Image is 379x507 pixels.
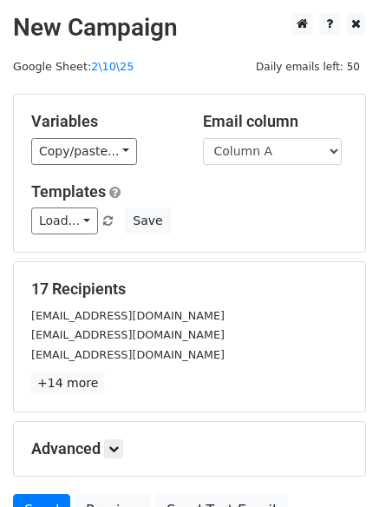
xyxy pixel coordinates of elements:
[250,60,366,73] a: Daily emails left: 50
[31,280,348,299] h5: 17 Recipients
[13,60,134,73] small: Google Sheet:
[31,348,225,361] small: [EMAIL_ADDRESS][DOMAIN_NAME]
[31,207,98,234] a: Load...
[13,13,366,43] h2: New Campaign
[31,328,225,341] small: [EMAIL_ADDRESS][DOMAIN_NAME]
[31,309,225,322] small: [EMAIL_ADDRESS][DOMAIN_NAME]
[31,439,348,458] h5: Advanced
[203,112,349,131] h5: Email column
[250,57,366,76] span: Daily emails left: 50
[125,207,170,234] button: Save
[31,112,177,131] h5: Variables
[31,138,137,165] a: Copy/paste...
[31,372,104,394] a: +14 more
[91,60,134,73] a: 2\10\25
[31,182,106,201] a: Templates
